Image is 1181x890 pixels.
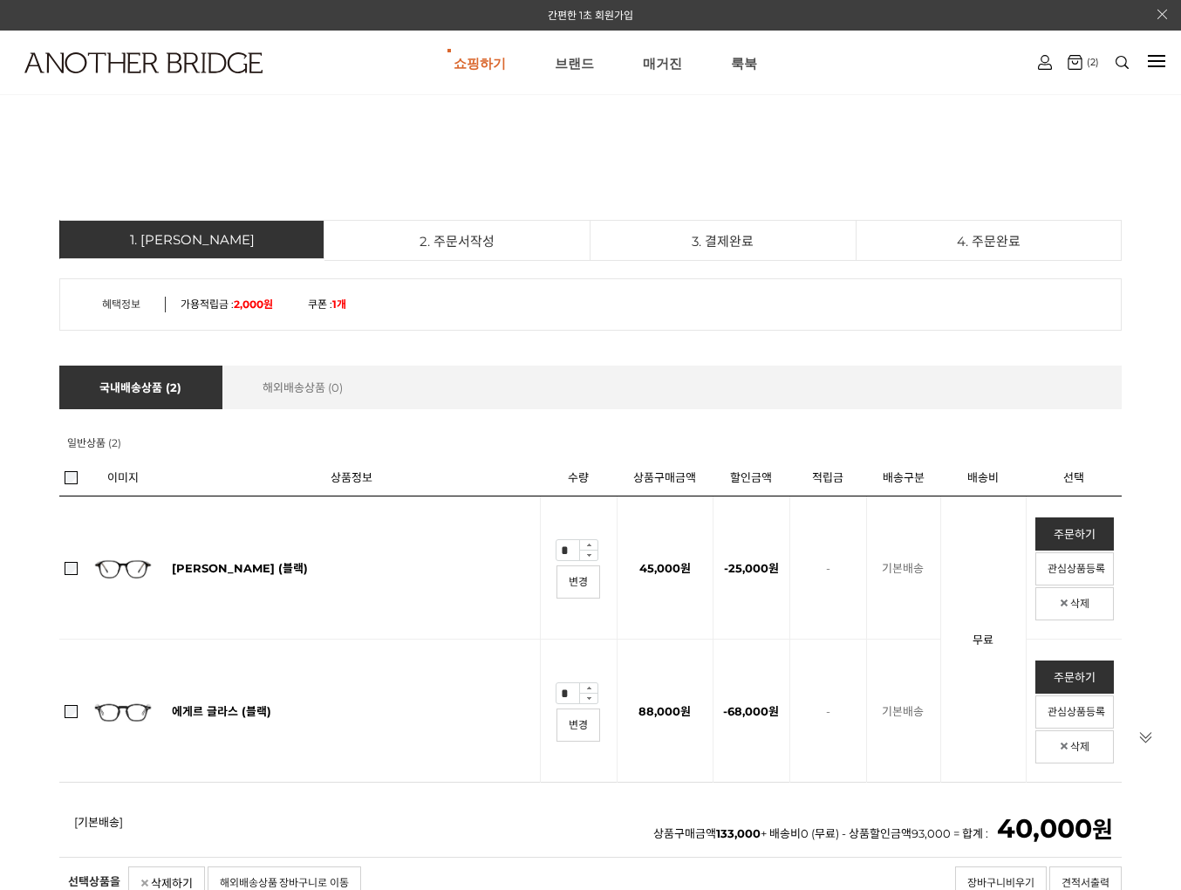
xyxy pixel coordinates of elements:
[1038,55,1052,70] img: cart
[59,220,325,259] li: 1. [PERSON_NAME]
[716,826,761,840] strong: 133,000
[911,826,951,840] span: 93,000
[67,427,1123,460] h3: 일반상품 (2)
[940,460,1026,496] th: 배송비
[163,460,541,496] th: 상품정보
[59,782,1123,857] td: 상품구매금액 + 배송비 = 합계 :
[1035,695,1114,729] a: 관심상품등록
[88,534,158,604] img: 슈베린 글라스 (블랙)
[579,550,598,561] img: 수량감소
[88,677,158,747] img: 에게르 글라스 (블랙)
[556,565,600,599] a: 변경
[997,816,1113,844] strong: 원
[172,704,271,718] a: 에게르 글라스 (블랙)
[866,460,940,496] th: 배송구분
[454,31,506,94] a: 쇼핑하기
[556,709,600,742] a: 변경
[724,561,779,575] strong: - 원
[1035,730,1114,763] a: 삭제
[728,561,768,575] span: 25,000
[731,31,757,94] a: 룩북
[713,460,789,496] th: 할인금액
[1026,460,1122,496] th: 선택
[579,539,598,551] img: 수량증가
[540,460,617,496] th: 수량
[548,9,633,22] a: 간편한 1초 회원가입
[308,298,346,311] a: 쿠폰 :1개
[643,31,682,94] a: 매거진
[324,220,590,261] li: 2. 주문서작성
[78,297,165,312] h3: 혜택정보
[555,31,594,94] a: 브랜드
[638,704,691,718] strong: 88,000원
[1035,661,1114,694] a: 주문하기
[579,693,598,704] img: 수량감소
[9,52,186,116] a: logo
[1068,55,1099,70] a: (2)
[68,874,120,888] strong: 선택상품을
[222,366,385,409] a: 해외배송상품 (0)
[1082,56,1099,68] span: (2)
[1035,587,1114,620] a: 삭제
[801,826,839,840] span: 0 (무료)
[727,704,768,718] span: 68,000
[940,496,1026,782] td: 무료
[579,682,598,694] img: 수량증가
[590,220,857,261] li: 3. 결제완료
[234,298,273,311] strong: 2,000원
[1035,517,1114,551] a: 주문하기
[857,220,1123,261] li: 4. 주문완료
[723,704,779,718] strong: - 원
[789,460,866,496] th: 적립금
[842,826,953,840] span: - 상품할인금액
[83,460,163,496] th: 이미지
[997,812,1092,845] span: 40,000
[826,561,830,575] span: -
[639,561,691,575] strong: 45,000원
[74,814,123,832] span: [기본배송]
[181,298,273,311] a: 가용적립금 :2,000원
[826,704,830,718] span: -
[867,560,924,578] div: 기본배송
[172,561,308,575] a: [PERSON_NAME] (블랙)
[1116,56,1129,69] img: search
[1035,552,1114,585] a: 관심상품등록
[24,52,263,73] img: logo
[59,366,222,409] a: 국내배송상품 (2)
[867,703,924,721] div: 기본배송
[332,298,346,311] strong: 1개
[1068,55,1082,70] img: cart
[617,460,713,496] th: 상품구매금액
